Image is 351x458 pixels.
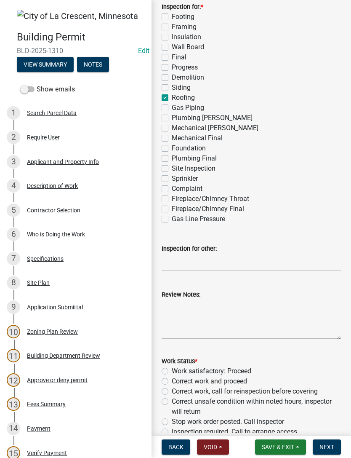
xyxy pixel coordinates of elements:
[17,31,145,43] h4: Building Permit
[27,426,51,431] div: Payment
[20,84,75,94] label: Show emails
[172,163,215,174] label: Site Inspection
[255,439,306,455] button: Save & Exit
[172,32,201,42] label: Insulation
[172,204,244,214] label: Fireplace/Chimney Final
[172,396,341,417] label: Correct unsafe condition within noted hours, inspector will return
[172,93,195,103] label: Roofing
[138,47,149,55] a: Edit
[27,207,80,213] div: Contractor Selection
[7,106,20,120] div: 1
[172,214,225,224] label: Gas Line Pressure
[172,113,253,123] label: Plumbing [PERSON_NAME]
[162,439,190,455] button: Back
[138,47,149,55] wm-modal-confirm: Edit Application Number
[7,276,20,289] div: 8
[172,12,194,22] label: Footing
[162,4,203,10] label: Inspection for:
[27,280,50,286] div: Site Plan
[319,444,334,450] span: Next
[168,444,183,450] span: Back
[27,377,88,383] div: Approve or deny permit
[197,439,229,455] button: Void
[7,349,20,362] div: 11
[7,300,20,314] div: 9
[27,231,85,237] div: Who is Doing the Work
[172,42,204,52] label: Wall Board
[7,373,20,387] div: 12
[7,155,20,169] div: 3
[172,72,204,83] label: Demolition
[77,57,109,72] button: Notes
[313,439,341,455] button: Next
[162,292,200,298] label: Review Notes:
[172,194,249,204] label: Fireplace/Chimney Throat
[27,304,83,310] div: Application Submittal
[172,174,198,184] label: Sprinkler
[262,444,294,450] span: Save & Exit
[172,133,223,143] label: Mechanical Final
[7,228,20,241] div: 6
[7,179,20,193] div: 4
[172,153,217,163] label: Plumbing Final
[172,143,206,153] label: Foundation
[27,159,99,165] div: Applicant and Property Info
[17,62,74,68] wm-modal-confirm: Summary
[27,134,60,140] div: Require User
[7,325,20,338] div: 10
[172,83,191,93] label: Siding
[7,204,20,217] div: 5
[172,417,284,427] label: Stop work order posted. Call inspector
[27,183,78,189] div: Description of Work
[77,62,109,68] wm-modal-confirm: Notes
[7,397,20,411] div: 13
[172,103,204,113] label: Gas Piping
[17,57,74,72] button: View Summary
[27,353,100,359] div: Building Department Review
[7,252,20,265] div: 7
[17,47,135,55] span: BLD-2025-1310
[172,22,197,32] label: Framing
[204,444,217,450] span: Void
[27,450,67,456] div: Verify Payment
[172,52,186,62] label: Final
[172,366,251,376] label: Work satisfactory: Proceed
[162,246,217,252] label: Inspection for other:
[172,427,297,437] label: Inspection required. Call to arrange access
[172,62,198,72] label: Progress
[172,123,258,133] label: Mechanical [PERSON_NAME]
[27,401,66,407] div: Fees Summary
[162,359,197,364] label: Work Status
[172,184,202,194] label: Complaint
[27,110,77,116] div: Search Parcel Data
[17,10,138,22] img: City of La Crescent, Minnesota
[27,329,78,335] div: Zoning Plan Review
[7,422,20,435] div: 14
[172,376,247,386] label: Correct work and proceed
[27,256,64,262] div: Specifications
[7,131,20,144] div: 2
[172,386,318,396] label: Correct work, call for reinspection before covering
